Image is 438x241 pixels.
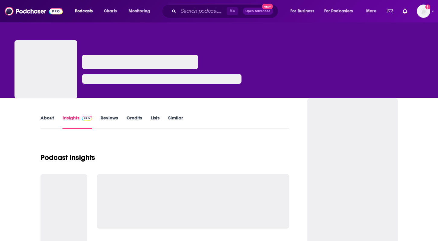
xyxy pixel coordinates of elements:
[286,6,322,16] button: open menu
[417,5,430,18] span: Logged in as kindrieri
[245,10,270,13] span: Open Advanced
[124,6,158,16] button: open menu
[5,5,63,17] img: Podchaser - Follow, Share and Rate Podcasts
[40,153,95,162] h1: Podcast Insights
[290,7,314,15] span: For Business
[243,8,273,15] button: Open AdvancedNew
[417,5,430,18] img: User Profile
[320,6,362,16] button: open menu
[126,115,142,129] a: Credits
[366,7,376,15] span: More
[71,6,101,16] button: open menu
[168,4,284,18] div: Search podcasts, credits, & more...
[100,6,120,16] a: Charts
[324,7,353,15] span: For Podcasters
[417,5,430,18] button: Show profile menu
[168,115,183,129] a: Similar
[385,6,395,16] a: Show notifications dropdown
[40,115,54,129] a: About
[425,5,430,9] svg: Add a profile image
[227,7,238,15] span: ⌘ K
[400,6,410,16] a: Show notifications dropdown
[178,6,227,16] input: Search podcasts, credits, & more...
[62,115,92,129] a: InsightsPodchaser Pro
[151,115,160,129] a: Lists
[129,7,150,15] span: Monitoring
[82,116,92,121] img: Podchaser Pro
[362,6,384,16] button: open menu
[104,7,117,15] span: Charts
[262,4,273,9] span: New
[75,7,93,15] span: Podcasts
[101,115,118,129] a: Reviews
